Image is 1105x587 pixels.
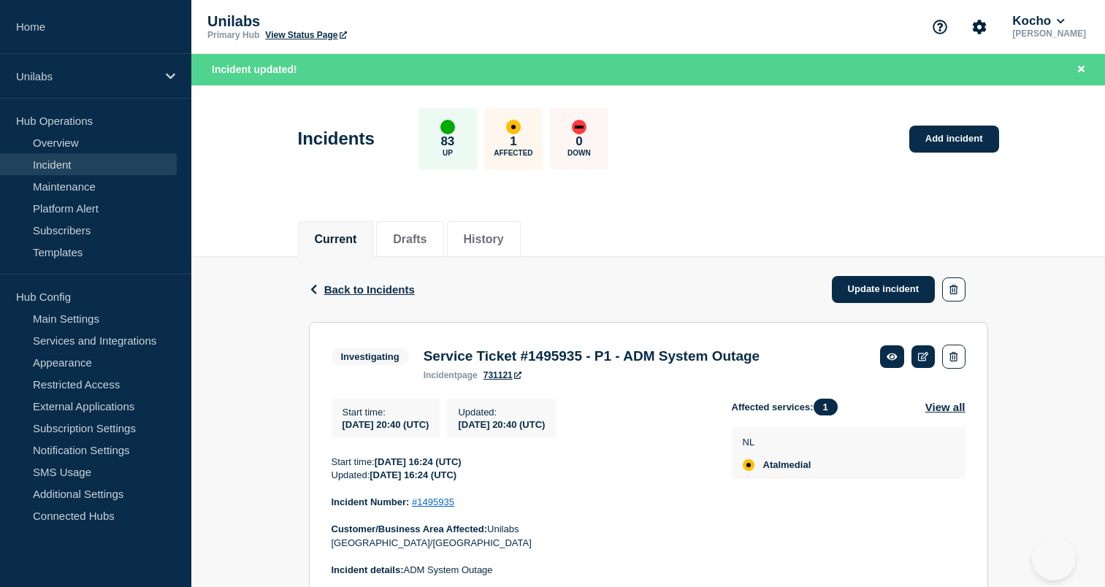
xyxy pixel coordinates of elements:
button: Account settings [964,12,995,42]
a: 731121 [483,370,521,380]
button: Kocho [1009,14,1067,28]
strong: Incident details: [332,564,404,575]
p: ADM System Outage [332,564,708,577]
p: 0 [576,134,582,149]
p: Updated : [458,407,545,418]
p: Up [443,149,453,157]
button: Drafts [393,233,427,246]
span: [DATE] 20:40 (UTC) [343,419,429,430]
p: page [424,370,478,380]
iframe: Help Scout Beacon - Open [1032,537,1076,580]
p: Affected [494,149,532,157]
div: [DATE] 20:40 (UTC) [458,418,545,430]
a: #1495935 [412,496,454,507]
strong: [DATE] 16:24 (UTC) [370,469,456,480]
p: NL [743,437,811,448]
span: Back to Incidents [324,283,415,296]
h1: Incidents [298,128,375,149]
span: incident [424,370,457,380]
a: Update incident [832,276,936,303]
span: Atalmedial [763,459,811,471]
span: Investigating [332,348,409,365]
p: Unilabs [16,70,156,83]
p: Start time: [332,456,708,469]
button: Close banner [1072,61,1090,78]
div: affected [743,459,754,471]
span: 1 [814,399,838,415]
button: Current [315,233,357,246]
p: Unilabs [GEOGRAPHIC_DATA]/[GEOGRAPHIC_DATA] [332,523,708,550]
strong: Incident Number: [332,496,410,507]
p: Unilabs [207,13,500,30]
p: Down [567,149,591,157]
button: Support [925,12,955,42]
button: View all [925,399,966,415]
p: Start time : [343,407,429,418]
p: [PERSON_NAME] [1009,28,1089,39]
span: Incident updated! [212,64,297,75]
div: up [440,120,455,134]
p: 1 [510,134,516,149]
a: Add incident [909,126,999,153]
strong: [DATE] 16:24 (UTC) [375,456,462,467]
p: Primary Hub [207,30,259,40]
span: Affected services: [732,399,845,415]
p: Updated: [332,469,708,482]
h3: Service Ticket #1495935 - P1 - ADM System Outage [424,348,760,364]
a: View Status Page [265,30,346,40]
strong: Customer/Business Area Affected: [332,523,488,534]
p: 83 [440,134,454,149]
button: History [464,233,504,246]
div: affected [506,120,521,134]
div: down [572,120,586,134]
button: Back to Incidents [309,283,415,296]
